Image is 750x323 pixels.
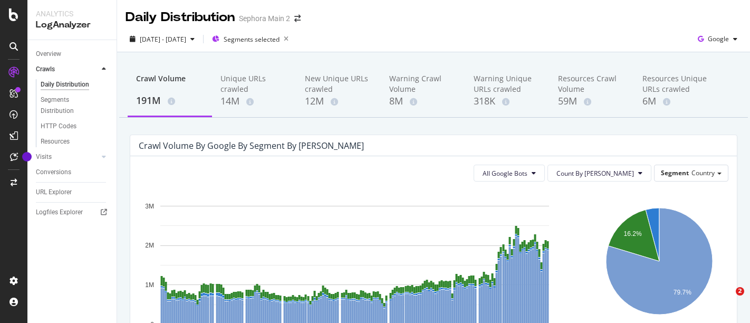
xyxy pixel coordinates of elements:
[389,94,457,108] div: 8M
[36,167,71,178] div: Conversions
[642,73,710,94] div: Resources Unique URLs crawled
[41,136,70,147] div: Resources
[36,49,109,60] a: Overview
[224,35,280,44] span: Segments selected
[556,169,634,178] span: Count By Day
[41,79,109,90] a: Daily Distribution
[36,187,109,198] a: URL Explorer
[736,287,744,296] span: 2
[642,94,710,108] div: 6M
[714,287,739,312] iframe: Intercom live chat
[36,64,55,75] div: Crawls
[36,19,108,31] div: LogAnalyzer
[36,207,109,218] a: Logfiles Explorer
[126,8,235,26] div: Daily Distribution
[41,94,109,117] a: Segments Distribution
[41,136,109,147] a: Resources
[36,167,109,178] a: Conversions
[547,165,651,182] button: Count By [PERSON_NAME]
[36,151,52,163] div: Visits
[36,151,99,163] a: Visits
[36,64,99,75] a: Crawls
[36,8,108,19] div: Analytics
[483,169,527,178] span: All Google Bots
[558,94,626,108] div: 59M
[36,49,61,60] div: Overview
[389,73,457,94] div: Warning Crawl Volume
[136,73,204,93] div: Crawl Volume
[558,73,626,94] div: Resources Crawl Volume
[145,281,154,289] text: 1M
[41,121,109,132] a: HTTP Codes
[36,207,83,218] div: Logfiles Explorer
[145,242,154,250] text: 2M
[208,31,293,47] button: Segments selected
[661,168,689,177] span: Segment
[36,187,72,198] div: URL Explorer
[41,79,89,90] div: Daily Distribution
[139,140,364,151] div: Crawl Volume by google by Segment by [PERSON_NAME]
[41,121,76,132] div: HTTP Codes
[474,73,541,94] div: Warning Unique URLs crawled
[220,73,288,94] div: Unique URLs crawled
[305,94,372,108] div: 12M
[624,230,642,237] text: 16.2%
[41,94,99,117] div: Segments Distribution
[674,289,691,296] text: 79.7%
[691,168,715,177] span: Country
[126,31,199,47] button: [DATE] - [DATE]
[145,203,154,210] text: 3M
[136,94,204,108] div: 191M
[305,73,372,94] div: New Unique URLs crawled
[474,165,545,182] button: All Google Bots
[239,13,290,24] div: Sephora Main 2
[294,15,301,22] div: arrow-right-arrow-left
[708,34,729,43] span: Google
[474,94,541,108] div: 318K
[140,35,186,44] span: [DATE] - [DATE]
[22,152,32,161] div: Tooltip anchor
[220,94,288,108] div: 14M
[694,31,742,47] button: Google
